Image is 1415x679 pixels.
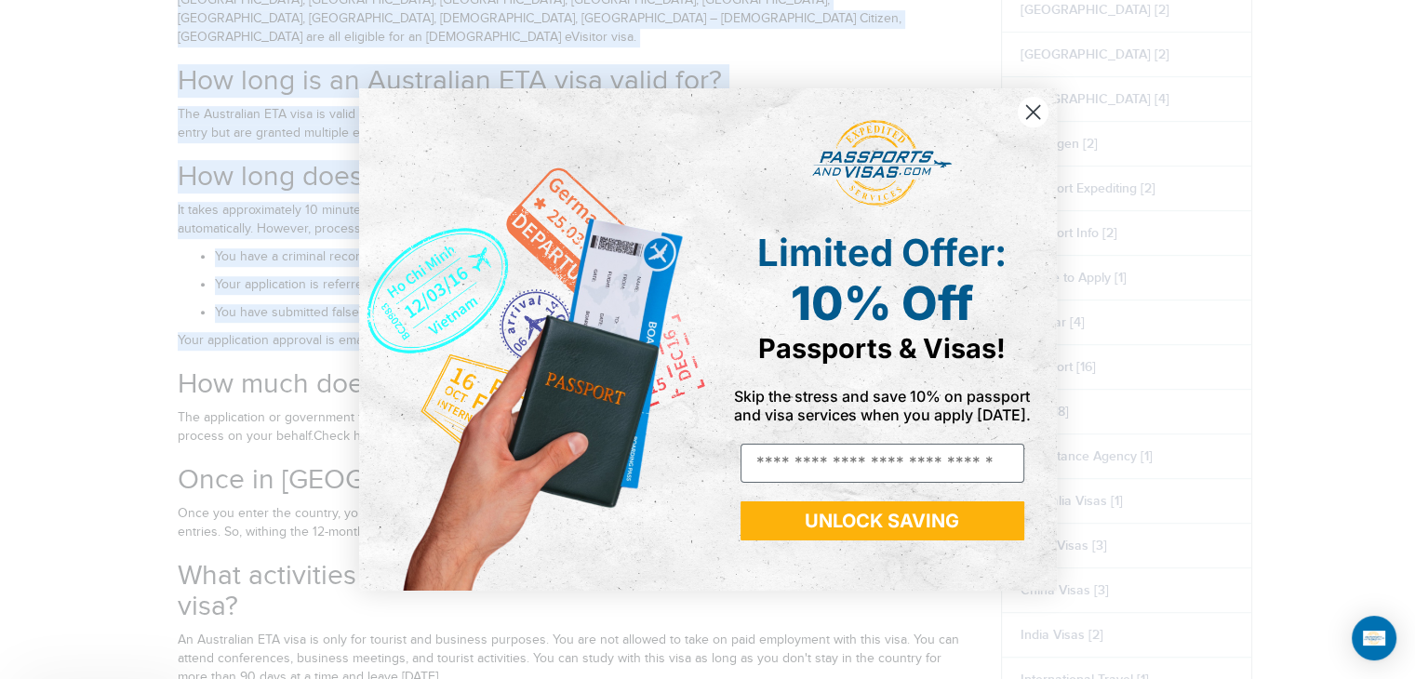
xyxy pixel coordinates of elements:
button: UNLOCK SAVING [741,501,1024,540]
span: Limited Offer: [757,230,1007,275]
span: Skip the stress and save 10% on passport and visa services when you apply [DATE]. [734,387,1031,424]
button: Close dialog [1017,96,1049,128]
img: passports and visas [812,120,952,207]
img: de9cda0d-0715-46ca-9a25-073762a91ba7.png [359,88,708,591]
div: Open Intercom Messenger [1352,616,1396,660]
span: Passports & Visas! [758,332,1006,365]
span: 10% Off [791,275,973,331]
